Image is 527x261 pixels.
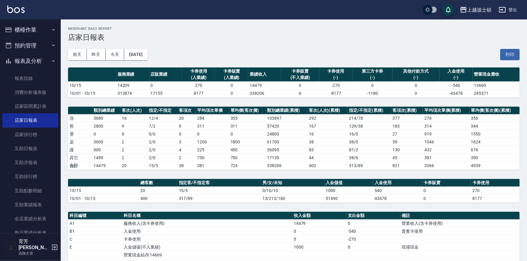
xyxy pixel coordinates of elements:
[121,146,147,154] td: 2
[68,81,116,89] td: 10/15
[470,130,520,138] td: 1550
[473,89,520,97] td: 285371
[500,49,520,60] button: 列印
[229,162,266,170] td: 724
[2,212,58,226] a: 全店業績分析表
[423,162,470,170] td: 3366
[121,107,147,115] th: 客次(人次)
[422,194,471,202] td: 0
[261,187,324,194] td: 0/10/10
[346,227,400,235] td: -540
[423,154,470,162] td: 381
[177,187,261,194] td: 15/5
[122,235,292,243] td: 卡券使用
[321,68,351,74] div: 卡券使用
[92,138,120,146] td: 3600
[68,187,139,194] td: 10/15
[2,71,58,85] a: 報表目錄
[470,122,520,130] td: 344
[266,107,307,115] th: 類別總業績(累積)
[248,67,281,82] th: 業績收入
[122,227,292,235] td: 入金使用
[147,114,177,122] td: 12 / 4
[122,243,292,251] td: 入金儲值(不入業績)
[348,154,391,162] td: 38 / 6
[348,114,391,122] td: 214 / 78
[229,146,266,154] td: 450
[68,243,122,251] td: E
[116,67,149,82] th: 服務業績
[352,89,392,97] td: -1180
[229,114,266,122] td: 355
[92,154,120,162] td: 1499
[121,114,147,122] td: 16
[292,235,346,243] td: 0
[441,68,471,74] div: 入金使用
[68,27,520,31] h2: Merchant Daily Report
[470,114,520,122] td: 356
[183,68,214,74] div: 卡券使用
[394,68,438,74] div: 其他付款方式
[266,122,307,130] td: 57420
[441,74,471,81] div: (-)
[121,130,147,138] td: 0
[196,122,229,130] td: 311
[177,162,196,170] td: 38
[149,89,182,97] td: 17155
[292,227,346,235] td: 0
[68,212,122,220] th: 科目編號
[19,251,50,256] p: 高階主管
[2,184,58,198] a: 互助點數明細
[248,89,281,97] td: 338206
[348,138,391,146] td: 38 / 0
[319,89,352,97] td: -8177
[139,179,177,187] th: 總客數
[106,49,125,60] button: 今天
[266,146,307,154] td: 56095
[470,146,520,154] td: 676
[217,74,247,81] div: (入業績)
[116,81,149,89] td: 14209
[182,89,215,97] td: 8177
[422,179,471,187] th: 卡券販賣
[266,138,307,146] td: 61700
[266,130,307,138] td: 24800
[391,146,423,154] td: 130
[266,154,307,162] td: 17139
[147,122,177,130] td: 7 / 2
[68,162,92,170] td: 合計
[229,154,266,162] td: 750
[147,138,177,146] td: 2 / 0
[121,162,147,170] td: 20
[440,81,473,89] td: -540
[2,85,58,99] a: 消費分析儀表板
[470,154,520,162] td: 390
[2,198,58,212] a: 互助業績報表
[473,67,520,82] th: 營業現金應收
[229,122,266,130] td: 311
[2,113,58,127] a: 店家日報表
[391,130,423,138] td: 27
[422,187,471,194] td: 0
[348,130,391,138] td: 16 / 0
[2,128,58,142] a: 店家排行榜
[2,156,58,170] a: 互助月報表
[391,107,423,115] th: 客項次(累積)
[471,187,520,194] td: 270
[217,68,247,74] div: 卡券販賣
[394,74,438,81] div: (-)
[440,89,473,97] td: -43478
[457,4,494,16] button: 上越波士頓
[292,243,346,251] td: 1000
[2,226,58,240] a: 每日業績分析表
[121,138,147,146] td: 2
[471,179,520,187] th: 卡券使用
[307,114,348,122] td: 292
[346,219,400,227] td: 0
[121,122,147,130] td: 9
[423,107,470,115] th: 平均項次單價(累積)
[196,146,229,154] td: 225
[68,235,122,243] td: C
[177,138,196,146] td: 3
[87,49,106,60] button: 昨天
